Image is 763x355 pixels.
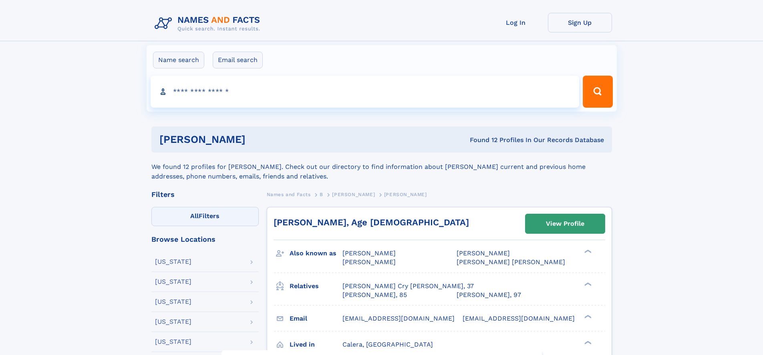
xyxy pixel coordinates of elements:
div: ❯ [582,249,592,254]
a: [PERSON_NAME], 85 [342,291,407,299]
label: Email search [213,52,263,68]
span: [PERSON_NAME] [342,249,396,257]
div: ❯ [582,340,592,345]
div: Filters [151,191,259,198]
div: [US_STATE] [155,279,191,285]
span: All [190,212,199,220]
span: Calera, [GEOGRAPHIC_DATA] [342,341,433,348]
a: [PERSON_NAME] Cry [PERSON_NAME], 37 [342,282,474,291]
button: Search Button [583,76,612,108]
div: Browse Locations [151,236,259,243]
a: [PERSON_NAME], Age [DEMOGRAPHIC_DATA] [274,217,469,227]
span: [PERSON_NAME] [PERSON_NAME] [457,258,565,266]
div: [US_STATE] [155,299,191,305]
div: View Profile [546,215,584,233]
a: [PERSON_NAME], 97 [457,291,521,299]
div: ❯ [582,314,592,319]
span: B [320,192,323,197]
input: search input [151,76,580,108]
div: [US_STATE] [155,319,191,325]
h1: [PERSON_NAME] [159,134,358,144]
a: View Profile [525,214,605,233]
img: Logo Names and Facts [151,13,267,34]
a: Sign Up [548,13,612,32]
span: [PERSON_NAME] [342,258,396,266]
a: B [320,189,323,199]
span: [EMAIL_ADDRESS][DOMAIN_NAME] [342,315,455,322]
div: We found 12 profiles for [PERSON_NAME]. Check out our directory to find information about [PERSON... [151,152,612,181]
h3: Email [290,312,342,325]
span: [EMAIL_ADDRESS][DOMAIN_NAME] [463,315,575,322]
div: [US_STATE] [155,259,191,265]
h3: Lived in [290,338,342,351]
label: Name search [153,52,204,68]
div: ❯ [582,281,592,287]
h3: Also known as [290,247,342,260]
a: [PERSON_NAME] [332,189,375,199]
span: [PERSON_NAME] [332,192,375,197]
a: Names and Facts [267,189,311,199]
span: [PERSON_NAME] [457,249,510,257]
label: Filters [151,207,259,226]
div: Found 12 Profiles In Our Records Database [358,136,604,144]
h3: Relatives [290,279,342,293]
a: Log In [484,13,548,32]
span: [PERSON_NAME] [384,192,427,197]
div: [US_STATE] [155,339,191,345]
